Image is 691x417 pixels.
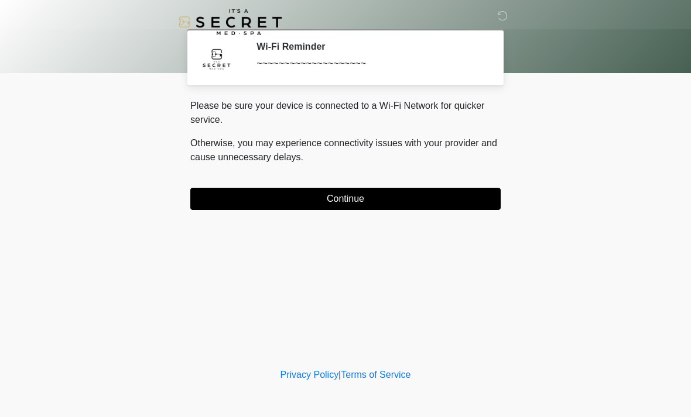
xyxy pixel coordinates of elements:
p: Otherwise, you may experience connectivity issues with your provider and cause unnecessary delays [190,136,501,164]
div: ~~~~~~~~~~~~~~~~~~~~ [256,57,483,71]
span: . [301,152,303,162]
h2: Wi-Fi Reminder [256,41,483,52]
img: It's A Secret Med Spa Logo [179,9,282,35]
a: Terms of Service [341,370,411,380]
button: Continue [190,188,501,210]
a: | [338,370,341,380]
p: Please be sure your device is connected to a Wi-Fi Network for quicker service. [190,99,501,127]
a: Privacy Policy [280,370,339,380]
img: Agent Avatar [199,41,234,76]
